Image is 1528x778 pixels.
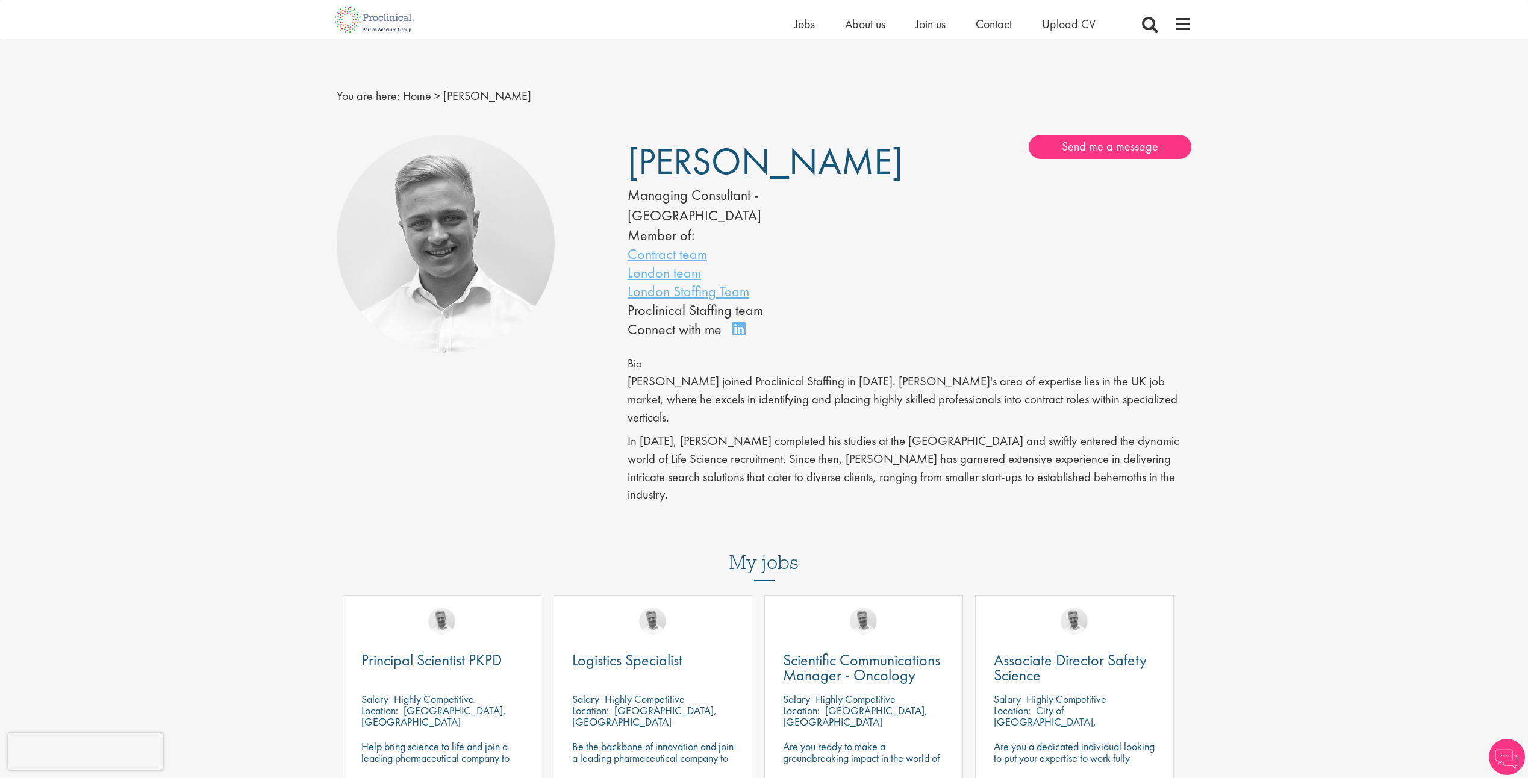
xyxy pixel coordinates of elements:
[628,300,873,319] li: Proclinical Staffing team
[1029,135,1191,159] a: Send me a message
[628,263,701,282] a: London team
[994,650,1147,685] span: Associate Director Safety Science
[845,16,885,32] a: About us
[403,88,431,104] a: breadcrumb link
[783,703,820,717] span: Location:
[783,650,940,685] span: Scientific Communications Manager - Oncology
[337,88,400,104] span: You are here:
[443,88,531,104] span: [PERSON_NAME]
[915,16,946,32] a: Join us
[976,16,1012,32] a: Contact
[628,185,873,226] div: Managing Consultant - [GEOGRAPHIC_DATA]
[628,356,642,371] span: Bio
[361,703,506,729] p: [GEOGRAPHIC_DATA], [GEOGRAPHIC_DATA]
[434,88,440,104] span: >
[639,608,666,635] img: Joshua Bye
[1061,608,1088,635] img: Joshua Bye
[394,692,474,706] p: Highly Competitive
[337,552,1192,573] h3: My jobs
[815,692,896,706] p: Highly Competitive
[628,282,749,300] a: London Staffing Team
[628,244,707,263] a: Contract team
[994,692,1021,706] span: Salary
[628,226,694,244] label: Member of:
[794,16,815,32] a: Jobs
[361,650,502,670] span: Principal Scientist PKPD
[572,703,717,729] p: [GEOGRAPHIC_DATA], [GEOGRAPHIC_DATA]
[361,692,388,706] span: Salary
[628,373,1192,426] p: [PERSON_NAME] joined Proclinical Staffing in [DATE]. [PERSON_NAME]'s area of expertise lies in th...
[783,653,944,683] a: Scientific Communications Manager - Oncology
[994,703,1031,717] span: Location:
[628,432,1192,504] p: In [DATE], [PERSON_NAME] completed his studies at the [GEOGRAPHIC_DATA] and swiftly entered the d...
[783,703,928,729] p: [GEOGRAPHIC_DATA], [GEOGRAPHIC_DATA]
[850,608,877,635] img: Joshua Bye
[572,650,682,670] span: Logistics Specialist
[428,608,455,635] img: Joshua Bye
[605,692,685,706] p: Highly Competitive
[994,653,1155,683] a: Associate Director Safety Science
[337,135,555,353] img: Joshua Bye
[572,692,599,706] span: Salary
[361,653,523,668] a: Principal Scientist PKPD
[783,692,810,706] span: Salary
[572,653,734,668] a: Logistics Specialist
[572,703,609,717] span: Location:
[994,703,1096,740] p: City of [GEOGRAPHIC_DATA], [GEOGRAPHIC_DATA]
[1026,692,1106,706] p: Highly Competitive
[628,137,903,185] span: [PERSON_NAME]
[361,703,398,717] span: Location:
[8,733,163,770] iframe: reCAPTCHA
[1042,16,1096,32] a: Upload CV
[1489,739,1525,775] img: Chatbot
